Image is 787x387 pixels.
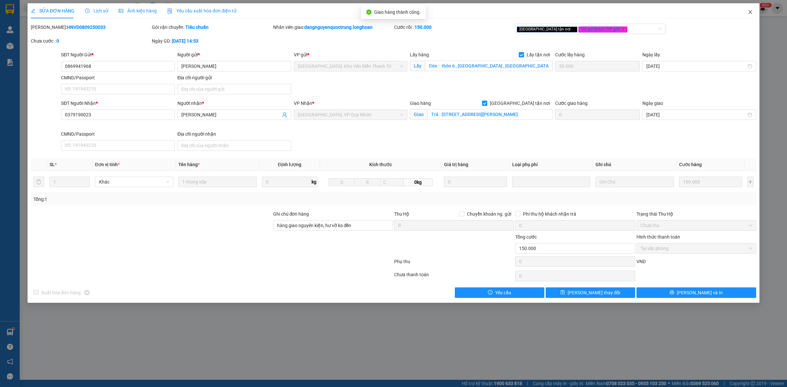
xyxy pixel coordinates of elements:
[152,24,272,31] div: Gói vận chuyển:
[555,101,588,106] label: Cước giao hàng
[380,178,404,186] input: C
[152,37,272,45] div: Ngày GD:
[67,25,106,30] b: HNVD0809250033
[642,101,663,106] label: Ngày giao
[167,8,236,13] span: Yêu cầu xuất hóa đơn điện tử
[636,210,756,218] div: Trạng thái Thu Hộ
[555,61,640,71] input: Cước lấy hàng
[515,234,537,240] span: Tổng cước
[444,162,468,167] span: Giá trị hàng
[177,140,291,151] input: Địa chỉ của người nhận
[404,178,433,186] span: 0kg
[85,8,108,13] span: Lịch sử
[282,112,287,117] span: user-add
[640,221,752,230] span: Chưa thu
[555,52,585,57] label: Cước lấy hàng
[646,63,746,70] input: Ngày lấy
[119,8,157,13] span: Ảnh kiện hàng
[31,37,151,45] div: Chưa cước :
[487,100,553,107] span: [GEOGRAPHIC_DATA] tận nơi
[747,177,754,187] button: plus
[61,74,175,81] div: CMND/Passport
[464,210,514,218] span: Chuyển khoản ng. gửi
[410,101,431,106] span: Giao hàng
[50,162,55,167] span: SL
[304,25,373,30] b: dangnguyenquoctrung.longhoan
[273,220,393,231] input: Ghi chú đơn hàng
[410,61,425,71] span: Lấy
[410,52,429,57] span: Lấy hàng
[33,196,304,203] div: Tổng: 1
[510,158,593,171] th: Loại phụ phí
[369,162,392,167] span: Kích thước
[177,130,291,138] div: Địa chỉ người nhận
[748,10,753,15] span: close
[61,51,175,58] div: SĐT Người Gửi
[85,9,90,13] span: clock-circle
[31,24,151,31] div: [PERSON_NAME]:
[636,287,756,298] button: printer[PERSON_NAME] và In
[278,162,301,167] span: Định lượng
[679,177,742,187] input: 0
[593,158,676,171] th: Ghi chú
[31,9,35,13] span: edit
[273,211,309,217] label: Ghi chú đơn hàng
[95,162,120,167] span: Đơn vị tính
[298,110,404,120] span: Bình Định: VP Quy Nhơn
[177,84,291,94] input: Địa chỉ của người gửi
[298,61,404,71] span: Hà Nội: Kho Văn Điển Thanh Trì
[410,109,427,120] span: Giao
[394,211,409,217] span: Thu Hộ
[568,289,620,296] span: [PERSON_NAME] thay đổi
[555,109,640,120] input: Cước giao hàng
[178,177,256,187] input: VD: Bàn, Ghế
[621,28,625,31] span: close
[495,289,511,296] span: Yêu cầu
[119,9,123,13] span: picture
[374,10,421,15] span: Giao hàng thành công.
[85,290,89,295] span: info-circle
[33,177,44,187] button: delete
[39,289,83,296] span: Xuất hóa đơn hàng
[425,61,553,71] input: Lấy tận nơi
[546,287,635,298] button: save[PERSON_NAME] thay đổi
[741,3,759,22] button: Close
[366,10,372,15] span: check-circle
[294,51,408,58] div: VP gửi
[517,27,577,32] span: [GEOGRAPHIC_DATA] tận nơi
[488,290,493,295] span: exclamation-circle
[61,130,175,138] div: CMND/Passport
[677,289,723,296] span: [PERSON_NAME] và In
[670,290,674,295] span: printer
[646,111,746,118] input: Ngày giao
[595,177,674,187] input: Ghi Chú
[273,24,393,31] div: Nhân viên giao:
[414,25,432,30] b: 150.000
[524,51,553,58] span: Lấy tận nơi
[393,271,515,282] div: Chưa thanh toán
[311,177,317,187] span: kg
[455,287,544,298] button: exclamation-circleYêu cầu
[679,162,702,167] span: Cước hàng
[177,100,291,107] div: Người nhận
[177,51,291,58] div: Người gửi
[427,109,553,120] input: Giao tận nơi
[329,178,355,186] input: D
[394,24,514,31] div: Cước rồi :
[354,178,381,186] input: R
[520,210,579,218] span: Phí thu hộ khách nhận trả
[640,243,752,253] span: Tại văn phòng
[572,28,575,31] span: close
[99,177,169,187] span: Khác
[31,8,74,13] span: SỬA ĐƠN HÀNG
[178,162,200,167] span: Tên hàng
[444,177,507,187] input: 0
[393,258,515,269] div: Phụ thu
[560,290,565,295] span: save
[642,52,660,57] label: Ngày lấy
[177,74,291,81] div: Địa chỉ người gửi
[636,234,680,240] label: Hình thức thanh toán
[61,100,175,107] div: SĐT Người Nhận
[185,25,209,30] b: Tiêu chuẩn
[172,38,198,44] b: [DATE] 14:53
